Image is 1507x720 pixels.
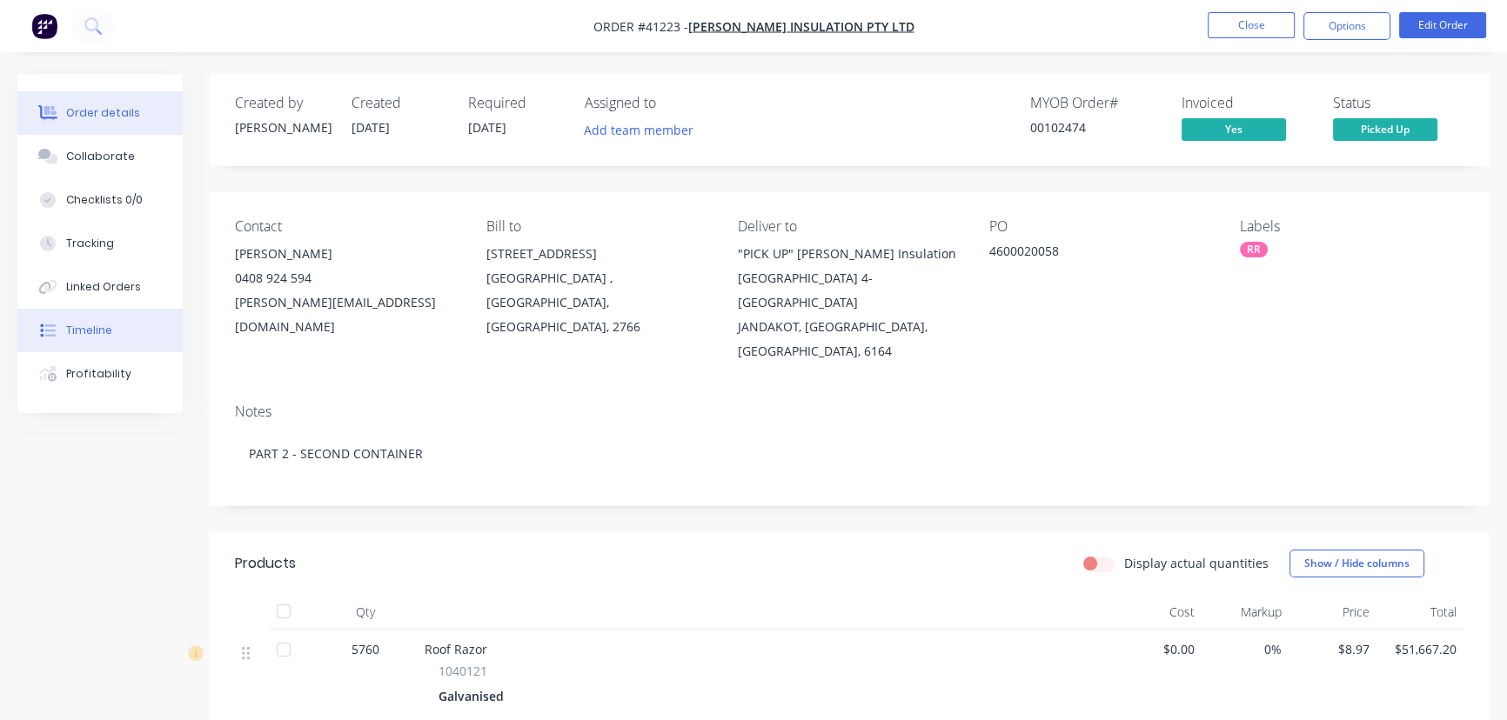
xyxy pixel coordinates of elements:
[1383,640,1457,658] span: $51,667.20
[468,95,564,111] div: Required
[988,218,1212,235] div: PO
[1182,95,1312,111] div: Invoiced
[66,323,112,338] div: Timeline
[313,595,418,630] div: Qty
[17,178,183,222] button: Checklists 0/0
[66,192,143,208] div: Checklists 0/0
[1208,12,1295,38] button: Close
[1399,12,1486,38] button: Edit Order
[235,242,459,339] div: [PERSON_NAME]0408 924 594[PERSON_NAME][EMAIL_ADDRESS][DOMAIN_NAME]
[235,242,459,266] div: [PERSON_NAME]
[585,118,703,142] button: Add team member
[1202,595,1289,630] div: Markup
[1289,595,1376,630] div: Price
[1240,218,1463,235] div: Labels
[738,242,961,315] div: "PICK UP" [PERSON_NAME] Insulation [GEOGRAPHIC_DATA] 4-[GEOGRAPHIC_DATA]
[17,265,183,309] button: Linked Orders
[17,222,183,265] button: Tracking
[1114,595,1202,630] div: Cost
[66,149,135,164] div: Collaborate
[738,242,961,363] div: "PICK UP" [PERSON_NAME] Insulation [GEOGRAPHIC_DATA] 4-[GEOGRAPHIC_DATA]JANDAKOT, [GEOGRAPHIC_DAT...
[688,18,914,35] a: [PERSON_NAME] Insulation Pty Ltd
[1296,640,1370,658] span: $8.97
[988,242,1206,266] div: 4600020058
[66,279,141,295] div: Linked Orders
[235,290,459,339] div: [PERSON_NAME][EMAIL_ADDRESS][DOMAIN_NAME]
[17,91,183,135] button: Order details
[235,118,331,137] div: [PERSON_NAME]
[17,309,183,352] button: Timeline
[1333,118,1437,144] button: Picked Up
[1240,242,1268,257] div: RR
[1030,118,1161,137] div: 00102474
[1030,95,1161,111] div: MYOB Order #
[235,403,1463,420] div: Notes
[1333,118,1437,140] span: Picked Up
[1376,595,1464,630] div: Total
[235,427,1463,480] div: PART 2 - SECOND CONTAINER
[439,662,487,680] span: 1040121
[439,683,511,709] div: Galvanised
[66,105,140,121] div: Order details
[66,236,114,251] div: Tracking
[17,352,183,396] button: Profitability
[1182,118,1286,140] span: Yes
[1333,95,1463,111] div: Status
[486,242,710,339] div: [STREET_ADDRESS][GEOGRAPHIC_DATA] , [GEOGRAPHIC_DATA], [GEOGRAPHIC_DATA], 2766
[486,242,710,266] div: [STREET_ADDRESS]
[425,641,487,657] span: Roof Razor
[1209,640,1283,658] span: 0%
[235,218,459,235] div: Contact
[738,315,961,363] div: JANDAKOT, [GEOGRAPHIC_DATA], [GEOGRAPHIC_DATA], 6164
[486,218,710,235] div: Bill to
[66,366,131,382] div: Profitability
[585,95,759,111] div: Assigned to
[17,135,183,178] button: Collaborate
[1303,12,1390,40] button: Options
[235,266,459,290] div: 0408 924 594
[575,118,703,142] button: Add team member
[486,266,710,339] div: [GEOGRAPHIC_DATA] , [GEOGRAPHIC_DATA], [GEOGRAPHIC_DATA], 2766
[1124,554,1269,572] label: Display actual quantities
[1121,640,1195,658] span: $0.00
[31,13,57,39] img: Factory
[352,640,379,658] span: 5760
[593,18,688,35] span: Order #41223 -
[1289,550,1424,577] button: Show / Hide columns
[352,119,390,136] span: [DATE]
[352,95,447,111] div: Created
[235,553,296,574] div: Products
[738,218,961,235] div: Deliver to
[235,95,331,111] div: Created by
[468,119,506,136] span: [DATE]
